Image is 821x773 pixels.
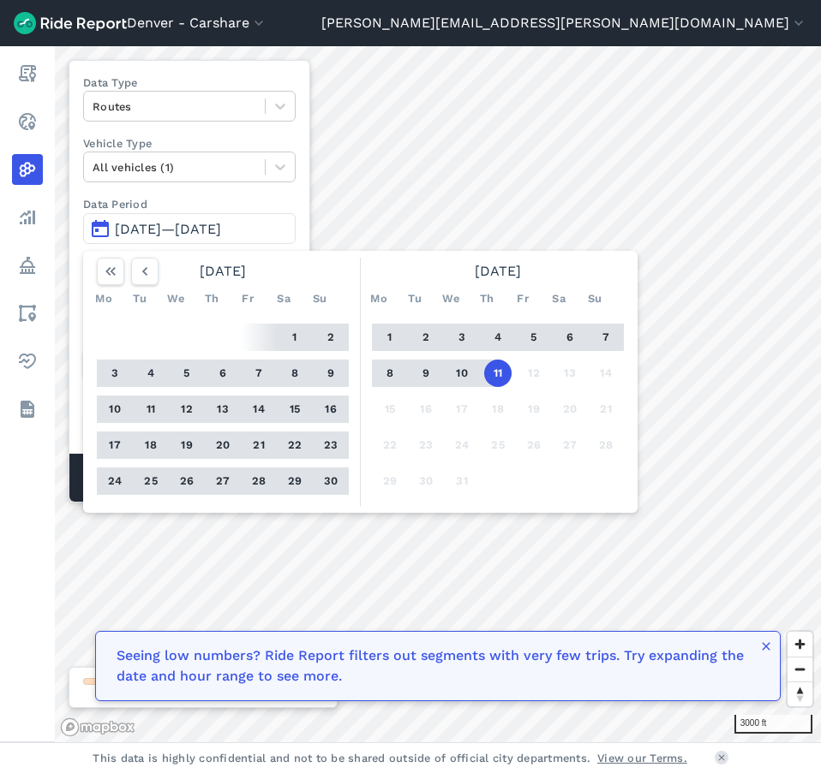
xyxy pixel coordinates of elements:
[520,360,548,387] button: 12
[83,135,296,152] label: Vehicle Type
[270,285,297,312] div: Sa
[12,58,43,89] a: Report
[412,395,440,423] button: 16
[509,285,536,312] div: Fr
[69,454,309,502] div: Matched Trips
[376,324,404,351] button: 1
[173,395,201,423] button: 12
[592,360,620,387] button: 14
[597,750,687,766] a: View our Terms.
[12,250,43,281] a: Policy
[412,467,440,495] button: 30
[209,360,237,387] button: 6
[115,221,221,237] span: [DATE]—[DATE]
[412,431,440,459] button: 23
[12,394,43,425] a: Datasets
[556,324,584,351] button: 6
[317,395,345,423] button: 16
[137,395,165,423] button: 11
[484,431,512,459] button: 25
[137,360,165,387] button: 4
[484,360,512,387] button: 11
[173,467,201,495] button: 26
[448,395,476,423] button: 17
[12,154,43,185] a: Heatmaps
[162,285,189,312] div: We
[376,395,404,423] button: 15
[127,13,267,33] button: Denver - Carshare
[137,467,165,495] button: 25
[90,285,117,312] div: Mo
[173,431,201,459] button: 19
[520,431,548,459] button: 26
[60,717,135,737] a: Mapbox logo
[484,395,512,423] button: 18
[209,467,237,495] button: 27
[12,106,43,137] a: Realtime
[592,431,620,459] button: 28
[12,346,43,377] a: Health
[581,285,608,312] div: Su
[376,431,404,459] button: 22
[545,285,572,312] div: Sa
[448,467,476,495] button: 31
[209,395,237,423] button: 13
[306,285,333,312] div: Su
[55,46,821,742] canvas: Map
[101,360,129,387] button: 3
[520,395,548,423] button: 19
[734,715,812,734] div: 3000 ft
[448,360,476,387] button: 10
[245,395,273,423] button: 14
[376,467,404,495] button: 29
[234,285,261,312] div: Fr
[281,431,309,459] button: 22
[321,13,807,33] button: [PERSON_NAME][EMAIL_ADDRESS][PERSON_NAME][DOMAIN_NAME]
[317,431,345,459] button: 23
[556,395,584,423] button: 20
[12,202,43,233] a: Analyze
[209,431,237,459] button: 20
[520,324,548,351] button: 5
[281,467,309,495] button: 29
[592,324,620,351] button: 7
[281,395,309,423] button: 15
[245,467,273,495] button: 28
[12,298,43,329] a: Areas
[412,360,440,387] button: 9
[317,467,345,495] button: 30
[788,681,812,706] button: Reset bearing to north
[126,285,153,312] div: Tu
[281,360,309,387] button: 8
[788,657,812,681] button: Zoom out
[556,360,584,387] button: 13
[245,360,273,387] button: 7
[137,431,165,459] button: 18
[281,324,309,351] button: 1
[198,285,225,312] div: Th
[448,324,476,351] button: 3
[317,360,345,387] button: 9
[473,285,500,312] div: Th
[83,196,296,212] label: Data Period
[90,258,356,285] div: [DATE]
[14,12,127,34] img: Ride Report
[101,431,129,459] button: 17
[101,467,129,495] button: 24
[412,324,440,351] button: 2
[556,431,584,459] button: 27
[592,395,620,423] button: 21
[245,431,273,459] button: 21
[173,360,201,387] button: 5
[365,285,393,312] div: Mo
[83,213,296,244] button: [DATE]—[DATE]
[788,632,812,657] button: Zoom in
[437,285,464,312] div: We
[448,431,476,459] button: 24
[317,324,345,351] button: 2
[401,285,428,312] div: Tu
[83,74,296,91] label: Data Type
[101,395,129,423] button: 10
[376,360,404,387] button: 8
[365,258,631,285] div: [DATE]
